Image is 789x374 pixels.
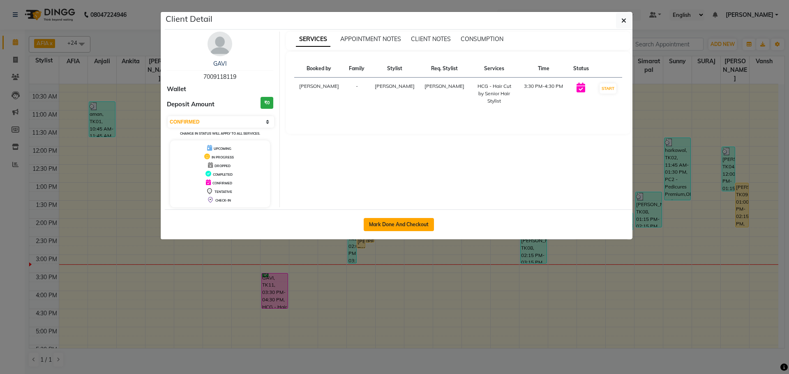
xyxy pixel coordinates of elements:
[340,35,401,43] span: APPOINTMENT NOTES
[208,32,232,56] img: avatar
[215,164,231,168] span: DROPPED
[215,190,232,194] span: TENTATIVE
[296,32,330,47] span: SERVICES
[420,60,470,78] th: Req. Stylist
[474,83,514,105] div: HCG - Hair Cut by Senior Hair Stylist
[212,155,234,159] span: IN PROGRESS
[568,60,593,78] th: Status
[364,218,434,231] button: Mark Done And Checkout
[600,83,616,94] button: START
[469,60,519,78] th: Services
[167,85,186,94] span: Wallet
[214,147,231,151] span: UPCOMING
[180,131,260,135] small: Change in status will apply to all services.
[167,100,215,109] span: Deposit Amount
[294,78,344,110] td: [PERSON_NAME]
[344,60,369,78] th: Family
[215,198,231,202] span: CHECK-IN
[519,78,568,110] td: 3:30 PM-4:30 PM
[212,181,232,185] span: CONFIRMED
[344,78,369,110] td: -
[213,60,227,67] a: GAVI
[411,35,451,43] span: CLIENT NOTES
[166,13,212,25] h5: Client Detail
[461,35,503,43] span: CONSUMPTION
[369,60,420,78] th: Stylist
[261,97,273,109] h3: ₹0
[213,172,233,177] span: COMPLETED
[519,60,568,78] th: Time
[203,73,236,80] span: 7009118119
[424,83,464,89] span: [PERSON_NAME]
[375,83,415,89] span: [PERSON_NAME]
[294,60,344,78] th: Booked by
